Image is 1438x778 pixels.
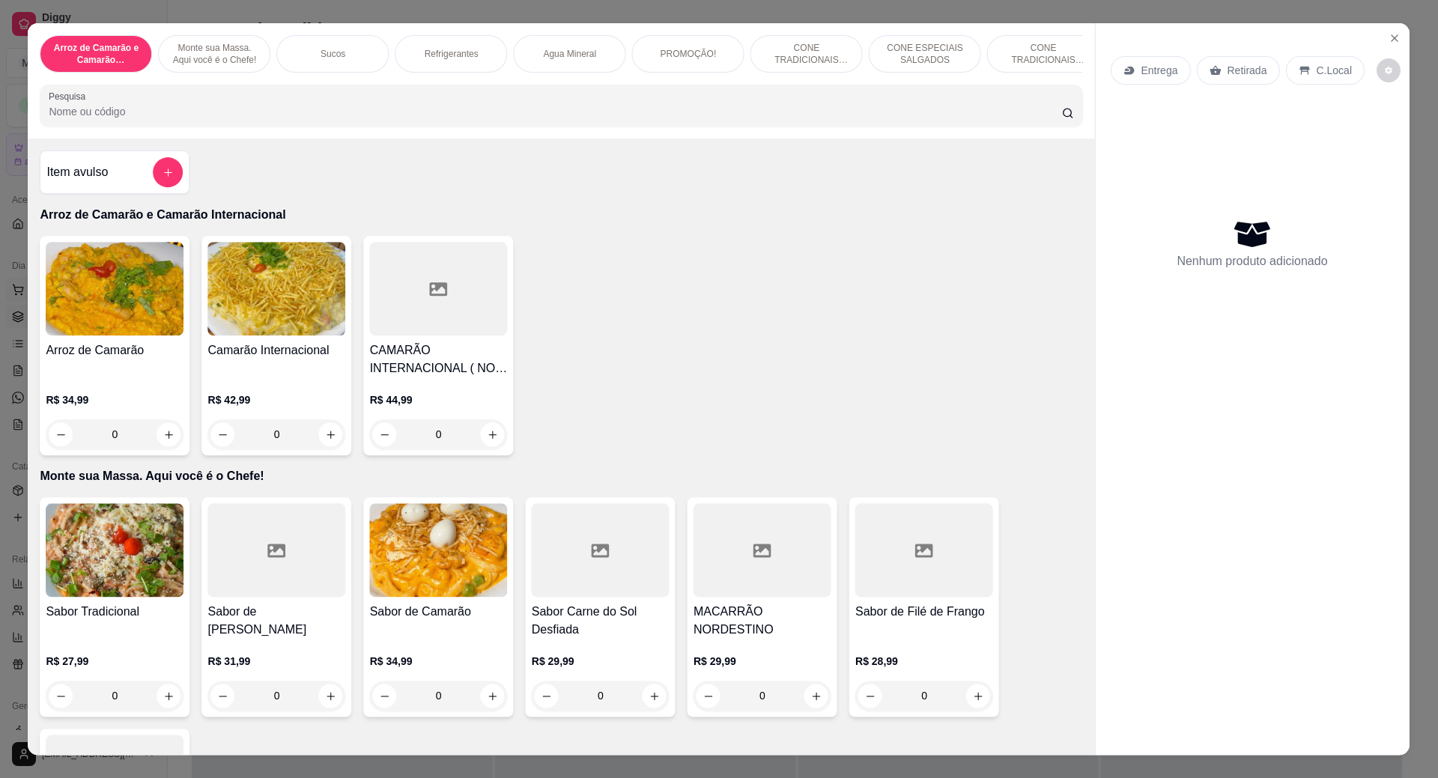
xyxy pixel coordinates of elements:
p: CONE TRADICIONAIS SALGADOS [763,42,850,66]
p: Agua Mineral [544,48,597,60]
h4: Item avulso [47,163,109,181]
button: increase-product-quantity [319,422,343,446]
h4: Sabor Carne do Sol Desfiada [532,603,670,639]
h4: Camarão Internacional [208,341,346,359]
p: Arroz de Camarão e Camarão Internacional [53,42,140,66]
h4: Sabor de Filé de Frango [856,603,994,621]
img: product-image [46,503,184,597]
p: CONE TRADICIONAIS DOCES [1001,42,1087,66]
p: PROMOÇÃO! [661,48,717,60]
button: decrease-product-quantity [49,422,73,446]
p: C.Local [1317,63,1352,78]
img: product-image [370,503,508,597]
button: Close [1383,26,1407,50]
input: Pesquisa [49,104,1062,119]
button: decrease-product-quantity [1377,58,1401,82]
p: Sucos [321,48,345,60]
p: Refrigerantes [425,48,479,60]
p: Monte sua Massa. Aqui você é o Chefe! [172,42,258,66]
p: R$ 34,99 [370,654,508,669]
button: add-separate-item [154,157,183,187]
h4: Arroz de Camarão [46,341,184,359]
p: CONE ESPECIAIS SALGADOS [882,42,969,66]
button: decrease-product-quantity [211,422,235,446]
p: R$ 29,99 [694,654,831,669]
p: R$ 27,99 [46,654,184,669]
button: increase-product-quantity [157,422,181,446]
p: R$ 34,99 [46,392,184,407]
img: product-image [46,242,184,335]
p: Retirada [1228,63,1267,78]
button: increase-product-quantity [481,422,505,446]
p: Arroz de Camarão e Camarão Internacional [40,206,1083,224]
p: Nenhum produto adicionado [1177,252,1328,270]
h4: MACARRÃO NORDESTINO [694,603,831,639]
p: R$ 42,99 [208,392,346,407]
p: Entrega [1141,63,1178,78]
p: R$ 28,99 [856,654,994,669]
h4: Sabor de [PERSON_NAME] [208,603,346,639]
h4: CAMARÃO INTERNACIONAL ( NO MACARRÃO ) [370,341,508,377]
button: decrease-product-quantity [373,422,397,446]
label: Pesquisa [49,90,91,103]
img: product-image [208,242,346,335]
p: R$ 44,99 [370,392,508,407]
p: Monte sua Massa. Aqui você é o Chefe! [40,467,1083,485]
p: R$ 31,99 [208,654,346,669]
p: R$ 29,99 [532,654,670,669]
h4: Sabor Tradicional [46,603,184,621]
h4: Sabor de Camarão [370,603,508,621]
